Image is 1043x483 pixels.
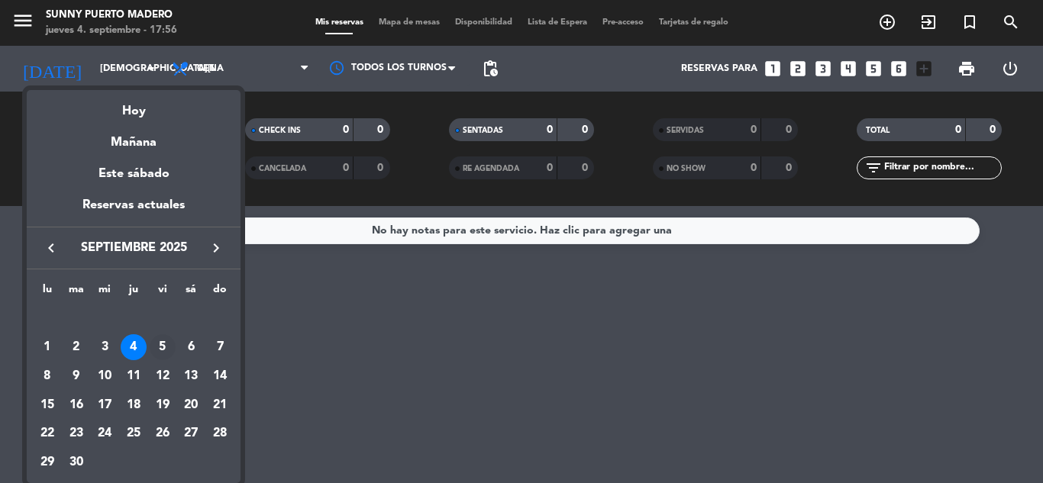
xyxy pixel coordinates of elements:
[119,420,148,449] td: 25 de septiembre de 2025
[148,333,177,362] td: 5 de septiembre de 2025
[177,420,206,449] td: 27 de septiembre de 2025
[178,392,204,418] div: 20
[119,362,148,391] td: 11 de septiembre de 2025
[177,362,206,391] td: 13 de septiembre de 2025
[62,420,91,449] td: 23 de septiembre de 2025
[62,391,91,420] td: 16 de septiembre de 2025
[121,363,147,389] div: 11
[63,363,89,389] div: 9
[121,334,147,360] div: 4
[90,420,119,449] td: 24 de septiembre de 2025
[27,121,241,153] div: Mañana
[92,363,118,389] div: 10
[63,421,89,447] div: 23
[205,391,234,420] td: 21 de septiembre de 2025
[150,363,176,389] div: 12
[63,449,89,475] div: 30
[34,363,60,389] div: 8
[62,333,91,362] td: 2 de septiembre de 2025
[34,421,60,447] div: 22
[207,421,233,447] div: 28
[90,333,119,362] td: 3 de septiembre de 2025
[62,362,91,391] td: 9 de septiembre de 2025
[27,195,241,227] div: Reservas actuales
[34,392,60,418] div: 15
[27,153,241,195] div: Este sábado
[205,362,234,391] td: 14 de septiembre de 2025
[63,334,89,360] div: 2
[42,239,60,257] i: keyboard_arrow_left
[121,421,147,447] div: 25
[207,334,233,360] div: 7
[121,392,147,418] div: 18
[177,281,206,304] th: sábado
[148,281,177,304] th: viernes
[148,420,177,449] td: 26 de septiembre de 2025
[177,391,206,420] td: 20 de septiembre de 2025
[62,281,91,304] th: martes
[62,448,91,477] td: 30 de septiembre de 2025
[178,421,204,447] div: 27
[148,362,177,391] td: 12 de septiembre de 2025
[33,391,62,420] td: 15 de septiembre de 2025
[178,334,204,360] div: 6
[34,334,60,360] div: 1
[37,238,65,258] button: keyboard_arrow_left
[63,392,89,418] div: 16
[27,90,241,121] div: Hoy
[92,334,118,360] div: 3
[205,420,234,449] td: 28 de septiembre de 2025
[33,304,234,333] td: SEP.
[119,281,148,304] th: jueves
[150,392,176,418] div: 19
[65,238,202,258] span: septiembre 2025
[33,333,62,362] td: 1 de septiembre de 2025
[177,333,206,362] td: 6 de septiembre de 2025
[148,391,177,420] td: 19 de septiembre de 2025
[207,363,233,389] div: 14
[119,391,148,420] td: 18 de septiembre de 2025
[205,281,234,304] th: domingo
[92,392,118,418] div: 17
[90,281,119,304] th: miércoles
[150,421,176,447] div: 26
[207,392,233,418] div: 21
[33,420,62,449] td: 22 de septiembre de 2025
[90,391,119,420] td: 17 de septiembre de 2025
[178,363,204,389] div: 13
[33,281,62,304] th: lunes
[33,448,62,477] td: 29 de septiembre de 2025
[207,239,225,257] i: keyboard_arrow_right
[90,362,119,391] td: 10 de septiembre de 2025
[33,362,62,391] td: 8 de septiembre de 2025
[34,449,60,475] div: 29
[119,333,148,362] td: 4 de septiembre de 2025
[150,334,176,360] div: 5
[205,333,234,362] td: 7 de septiembre de 2025
[202,238,230,258] button: keyboard_arrow_right
[92,421,118,447] div: 24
